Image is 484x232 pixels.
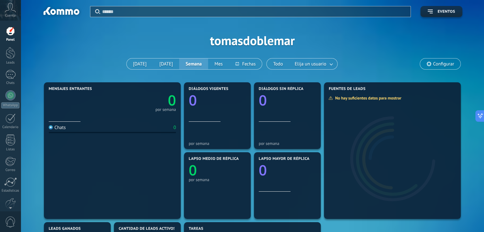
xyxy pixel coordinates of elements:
div: No hay suficientes datos para mostrar [328,95,406,101]
div: Estadísticas [1,189,20,193]
button: Eventos [420,6,462,17]
text: 0 [189,91,197,110]
span: Cantidad de leads activos [119,227,176,231]
span: Leads ganados [49,227,81,231]
text: 0 [259,91,267,110]
div: Leads [1,61,20,65]
img: Chats [49,125,53,129]
span: Eventos [438,10,455,14]
button: [DATE] [153,58,179,69]
button: Elija un usuario [289,58,337,69]
div: por semana [259,141,316,146]
span: Configurar [433,61,454,67]
div: por semana [189,177,246,182]
span: Tareas [189,227,203,231]
span: Cuenta [5,14,16,18]
text: 0 [189,160,197,180]
button: Mes [208,58,229,69]
div: Listas [1,147,20,152]
span: Elija un usuario [293,60,327,68]
div: por semana [155,108,176,111]
a: 0 [112,91,176,110]
text: 0 [168,91,176,110]
div: WhatsApp [1,102,19,108]
div: Chats [49,125,66,131]
span: Diálogos sin réplica [259,87,304,91]
div: Chats [1,81,20,85]
button: Fechas [229,58,262,69]
span: Fuentes de leads [329,87,366,91]
text: 0 [259,160,267,180]
div: por semana [189,141,246,146]
div: Panel [1,38,20,42]
button: [DATE] [127,58,153,69]
span: Mensajes entrantes [49,87,92,91]
span: Lapso mayor de réplica [259,157,309,161]
span: Diálogos vigentes [189,87,228,91]
div: Calendario [1,125,20,129]
div: 0 [173,125,176,131]
div: Correo [1,168,20,172]
button: Semana [179,58,208,69]
span: Lapso medio de réplica [189,157,239,161]
button: Todo [267,58,289,69]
